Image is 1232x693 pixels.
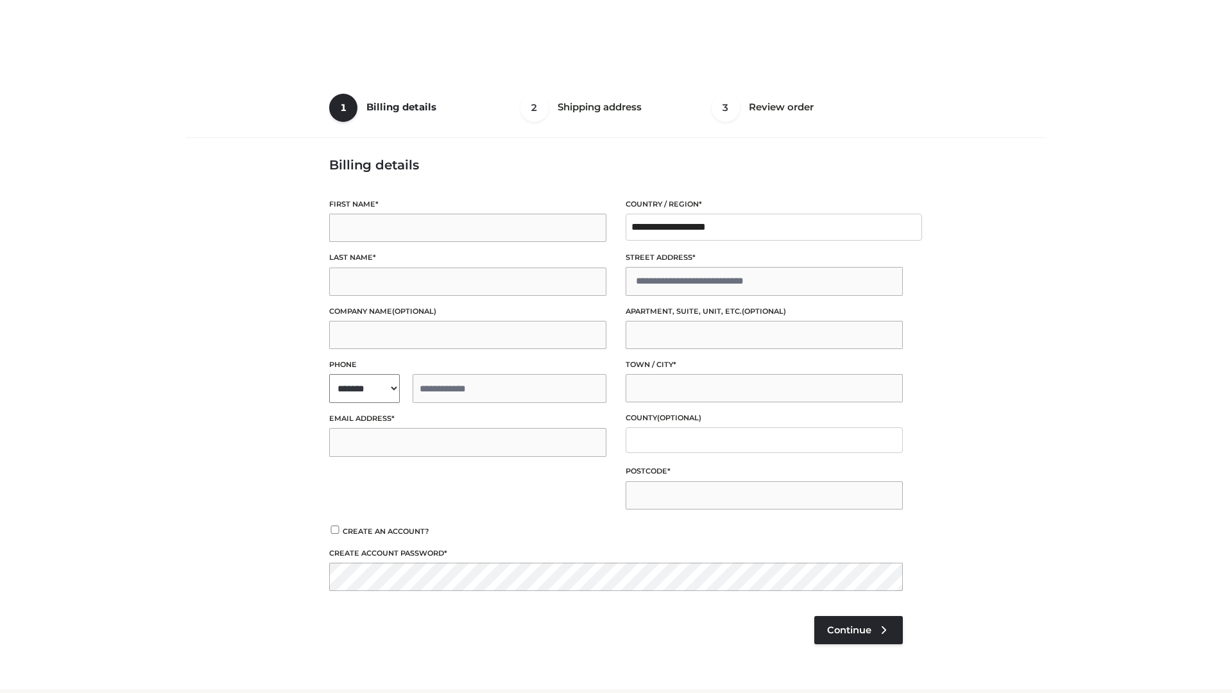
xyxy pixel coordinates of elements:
label: First name [329,198,606,210]
span: Shipping address [558,101,642,113]
label: Email address [329,413,606,425]
a: Continue [814,616,903,644]
span: 2 [520,94,549,122]
label: Street address [626,252,903,264]
label: Company name [329,305,606,318]
label: Apartment, suite, unit, etc. [626,305,903,318]
label: Phone [329,359,606,371]
span: 3 [712,94,740,122]
label: Town / City [626,359,903,371]
span: (optional) [742,307,786,316]
span: Review order [749,101,814,113]
label: Last name [329,252,606,264]
label: Postcode [626,465,903,477]
label: County [626,412,903,424]
span: Billing details [366,101,436,113]
span: Create an account? [343,527,429,536]
label: Country / Region [626,198,903,210]
label: Create account password [329,547,903,560]
h3: Billing details [329,157,903,173]
input: Create an account? [329,526,341,534]
span: 1 [329,94,357,122]
span: Continue [827,624,871,636]
span: (optional) [392,307,436,316]
span: (optional) [657,413,701,422]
